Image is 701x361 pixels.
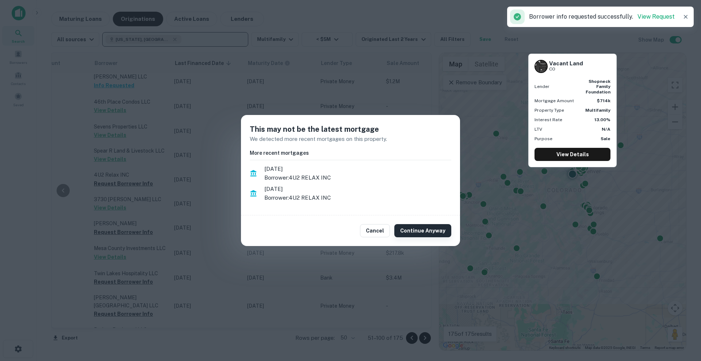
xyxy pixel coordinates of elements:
[549,60,583,67] h6: Vacant Land
[594,117,610,122] strong: 13.00%
[586,79,610,95] strong: shopneck family foundation
[250,149,451,157] h6: More recent mortgages
[535,116,562,123] p: Interest Rate
[529,12,675,21] p: Borrower info requested successfully.
[535,126,542,133] p: LTV
[602,127,610,132] strong: N/A
[549,66,583,73] p: CO
[264,193,451,202] p: Borrower: 4U2 RELAX INC
[264,185,451,193] span: [DATE]
[264,173,451,182] p: Borrower: 4U2 RELAX INC
[664,303,701,338] iframe: Chat Widget
[601,136,610,141] strong: Sale
[394,224,451,237] button: Continue Anyway
[250,124,451,135] h5: This may not be the latest mortgage
[535,148,610,161] a: View Details
[535,107,564,114] p: Property Type
[597,98,610,103] strong: $714k
[585,108,610,113] strong: Multifamily
[535,135,552,142] p: Purpose
[535,97,574,104] p: Mortgage Amount
[535,83,549,90] p: Lender
[250,135,451,143] p: We detected more recent mortgages on this property.
[360,224,390,237] button: Cancel
[637,13,675,20] a: View Request
[264,165,451,173] span: [DATE]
